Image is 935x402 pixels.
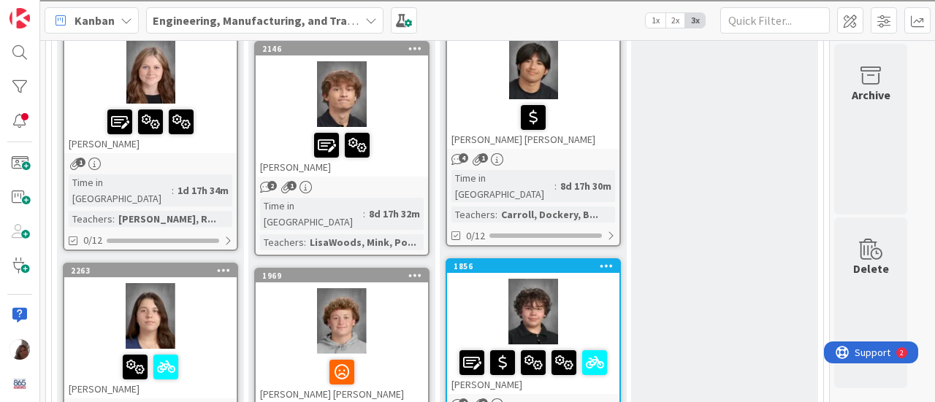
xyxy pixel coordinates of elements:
[64,264,237,277] div: 2263
[112,211,115,227] span: :
[256,42,428,177] div: 2146[PERSON_NAME]
[497,206,602,223] div: Carroll, Dockery, B...
[6,163,929,177] div: Add Outline Template
[6,255,929,268] div: TODO: put dlg title
[71,266,237,276] div: 2263
[69,211,112,227] div: Teachers
[6,203,929,216] div: Magazine
[478,153,488,163] span: 1
[6,45,929,58] div: Delete
[6,349,929,363] div: Move to ...
[6,310,929,323] div: This outline has no content. Would you like to delete it?
[557,178,615,194] div: 8d 17h 30m
[256,42,428,55] div: 2146
[6,284,929,297] div: CANCEL
[6,71,929,85] div: Sign out
[9,8,30,28] img: Visit kanbanzone.com
[451,170,554,202] div: Time in [GEOGRAPHIC_DATA]
[6,6,929,19] div: Sort A > Z
[554,178,557,194] span: :
[6,242,929,255] div: Visual Art
[6,111,929,124] div: Delete
[172,182,174,198] span: :
[6,58,929,71] div: Options
[6,32,929,45] div: Move To ...
[459,153,468,163] span: 4
[260,198,363,230] div: Time in [GEOGRAPHIC_DATA]
[454,261,619,271] div: 1856
[466,228,485,244] span: 0/12
[76,158,85,167] span: 1
[260,234,304,250] div: Teachers
[6,19,929,32] div: Sort New > Old
[9,374,30,394] img: avatar
[76,6,80,18] div: 2
[306,234,420,250] div: LisaWoods, Mink, Po...
[64,104,237,153] div: [PERSON_NAME]
[174,182,232,198] div: 1d 17h 34m
[6,376,929,389] div: CANCEL
[83,233,102,248] span: 0/12
[6,137,929,150] div: Download
[365,206,424,222] div: 8d 17h 32m
[115,211,220,227] div: [PERSON_NAME], R...
[256,269,428,282] div: 1969
[304,234,306,250] span: :
[6,85,929,98] div: Rename
[853,260,889,277] div: Delete
[6,150,929,163] div: Print
[64,264,237,398] div: 2263[PERSON_NAME]
[447,260,619,273] div: 1856
[447,260,619,394] div: 1856[PERSON_NAME]
[6,389,929,402] div: MOVE
[6,229,929,242] div: Television/Radio
[6,177,929,190] div: Search for Source
[31,2,66,20] span: Support
[451,206,495,223] div: Teachers
[64,349,237,398] div: [PERSON_NAME]
[447,99,619,149] div: [PERSON_NAME] [PERSON_NAME]
[6,216,929,229] div: Newspaper
[69,174,172,206] div: Time in [GEOGRAPHIC_DATA]
[267,181,277,190] span: 2
[852,86,890,104] div: Archive
[6,124,929,137] div: Rename Outline
[6,98,929,111] div: Move To ...
[6,336,929,349] div: DELETE
[447,15,619,149] div: [PERSON_NAME] [PERSON_NAME]
[363,206,365,222] span: :
[262,44,428,54] div: 2146
[256,127,428,177] div: [PERSON_NAME]
[6,323,929,336] div: SAVE AND GO HOME
[9,339,30,360] img: GM
[262,271,428,281] div: 1969
[6,190,929,203] div: Journal
[64,19,237,153] div: [PERSON_NAME]
[287,181,297,190] span: 1
[495,206,497,223] span: :
[6,363,929,376] div: Home
[6,297,929,310] div: ???
[447,344,619,394] div: [PERSON_NAME]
